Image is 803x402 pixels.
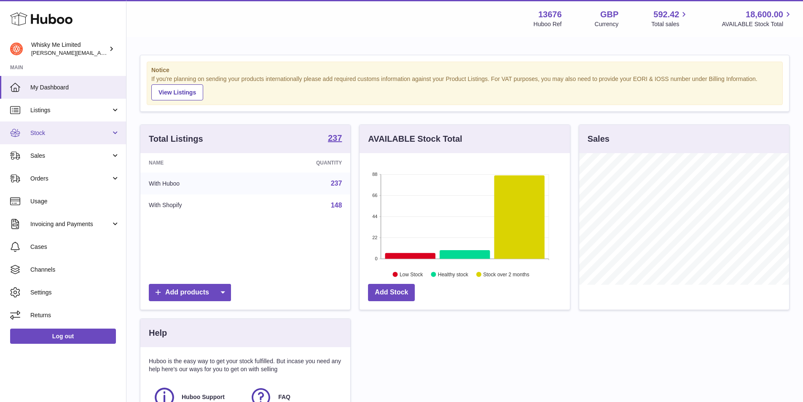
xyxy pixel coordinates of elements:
[10,43,23,55] img: frances@whiskyshop.com
[30,243,120,251] span: Cases
[30,129,111,137] span: Stock
[30,311,120,319] span: Returns
[10,329,116,344] a: Log out
[722,20,793,28] span: AVAILABLE Stock Total
[373,172,378,177] text: 88
[30,84,120,92] span: My Dashboard
[538,9,562,20] strong: 13676
[30,220,111,228] span: Invoicing and Payments
[140,173,254,194] td: With Huboo
[653,9,679,20] span: 592.42
[373,214,378,219] text: 44
[368,284,415,301] a: Add Stock
[368,133,462,145] h3: AVAILABLE Stock Total
[331,202,342,209] a: 148
[30,197,120,205] span: Usage
[722,9,793,28] a: 18,600.00 AVAILABLE Stock Total
[588,133,610,145] h3: Sales
[746,9,783,20] span: 18,600.00
[373,235,378,240] text: 22
[328,134,342,142] strong: 237
[331,180,342,187] a: 237
[595,20,619,28] div: Currency
[182,393,225,401] span: Huboo Support
[149,327,167,339] h3: Help
[438,271,469,277] text: Healthy stock
[30,266,120,274] span: Channels
[149,284,231,301] a: Add products
[151,75,778,100] div: If you're planning on sending your products internationally please add required customs informati...
[149,133,203,145] h3: Total Listings
[373,193,378,198] text: 66
[400,271,423,277] text: Low Stock
[600,9,618,20] strong: GBP
[254,153,351,173] th: Quantity
[483,271,529,277] text: Stock over 2 months
[651,9,689,28] a: 592.42 Total sales
[30,106,111,114] span: Listings
[149,357,342,373] p: Huboo is the easy way to get your stock fulfilled. But incase you need any help here's our ways f...
[534,20,562,28] div: Huboo Ref
[151,66,778,74] strong: Notice
[651,20,689,28] span: Total sales
[31,49,169,56] span: [PERSON_NAME][EMAIL_ADDRESS][DOMAIN_NAME]
[140,194,254,216] td: With Shopify
[328,134,342,144] a: 237
[30,289,120,297] span: Settings
[30,175,111,183] span: Orders
[278,393,290,401] span: FAQ
[151,84,203,100] a: View Listings
[31,41,107,57] div: Whisky Me Limited
[375,256,378,261] text: 0
[30,152,111,160] span: Sales
[140,153,254,173] th: Name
